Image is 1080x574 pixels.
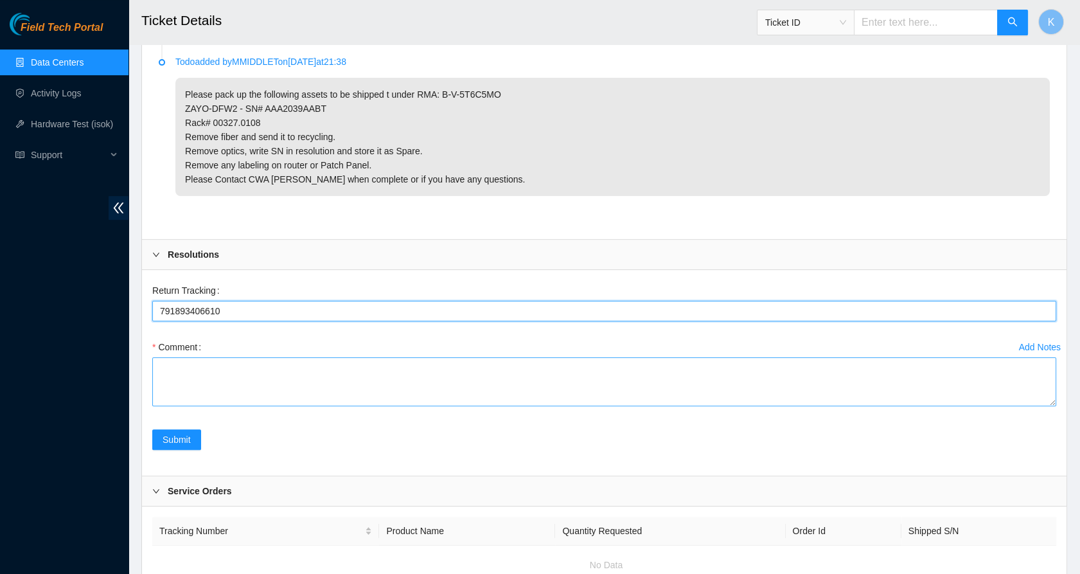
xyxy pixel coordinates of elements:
[379,517,555,546] th: Product Name
[168,247,219,262] b: Resolutions
[152,251,160,258] span: right
[854,10,998,35] input: Enter text here...
[31,142,107,168] span: Support
[152,487,160,495] span: right
[15,150,24,159] span: read
[152,429,201,450] button: Submit
[142,476,1067,506] div: Service Orders
[555,517,785,546] th: Quantity Requested
[31,119,113,129] a: Hardware Test (isok)
[765,13,846,32] span: Ticket ID
[175,78,1050,196] p: Please pack up the following assets to be shipped t under RMA: B-V-5T6C5MO ZAYO-DFW2 - SN# AAA203...
[109,196,128,220] span: double-left
[152,301,1056,321] input: Return Tracking
[1019,343,1061,352] div: Add Notes
[997,10,1028,35] button: search
[1038,9,1064,35] button: K
[1048,14,1055,30] span: K
[31,88,82,98] a: Activity Logs
[786,517,901,546] th: Order Id
[21,22,103,34] span: Field Tech Portal
[152,357,1056,406] textarea: Comment
[10,13,65,35] img: Akamai Technologies
[152,337,206,357] label: Comment
[10,23,103,40] a: Akamai TechnologiesField Tech Portal
[142,240,1067,269] div: Resolutions
[1007,17,1018,29] span: search
[901,517,1060,546] th: Shipped S/N
[175,55,1050,69] p: Todo added by MMIDDLET on [DATE] at 21:38
[152,280,225,301] label: Return Tracking
[31,57,84,67] a: Data Centers
[168,484,232,498] b: Service Orders
[1018,337,1061,357] button: Add Notes
[163,433,191,447] span: Submit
